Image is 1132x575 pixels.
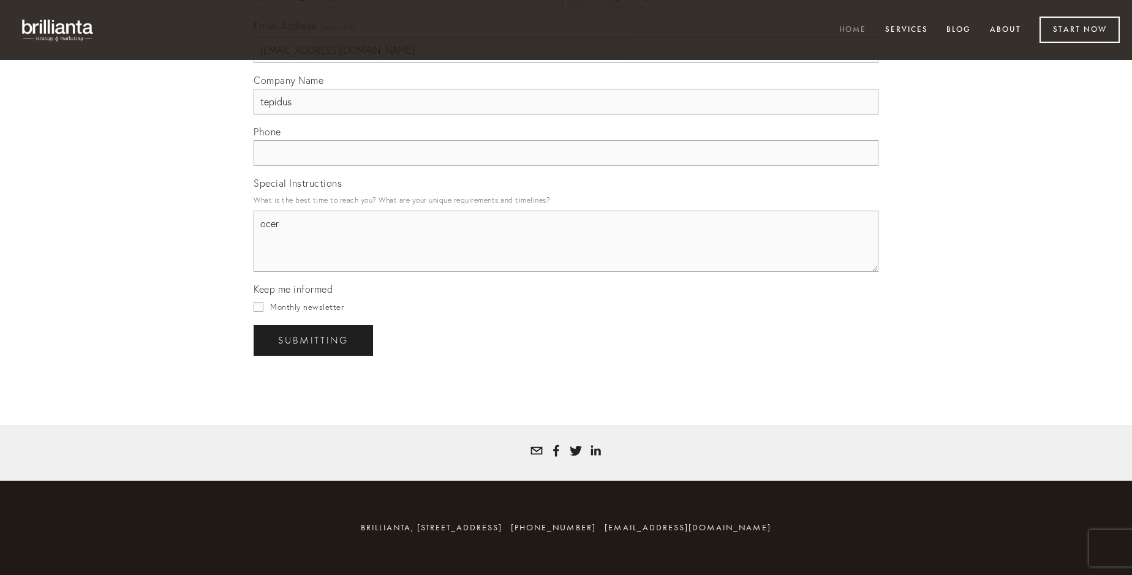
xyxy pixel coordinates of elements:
[254,302,263,312] input: Monthly newsletter
[12,12,104,48] img: brillianta - research, strategy, marketing
[589,445,602,457] a: Tatyana White
[982,20,1029,40] a: About
[511,522,596,533] span: [PHONE_NUMBER]
[254,325,373,356] button: SubmittingSubmitting
[254,211,878,272] textarea: ocer
[938,20,979,40] a: Blog
[570,445,582,457] a: Tatyana White
[278,335,349,346] span: Submitting
[254,192,878,208] p: What is the best time to reach you? What are your unique requirements and timelines?
[550,445,562,457] a: Tatyana Bolotnikov White
[605,522,771,533] a: [EMAIL_ADDRESS][DOMAIN_NAME]
[254,74,323,86] span: Company Name
[1040,17,1120,43] a: Start Now
[254,177,342,189] span: Special Instructions
[831,20,874,40] a: Home
[270,302,344,312] span: Monthly newsletter
[361,522,502,533] span: brillianta, [STREET_ADDRESS]
[254,283,333,295] span: Keep me informed
[877,20,936,40] a: Services
[530,445,543,457] a: tatyana@brillianta.com
[254,126,281,138] span: Phone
